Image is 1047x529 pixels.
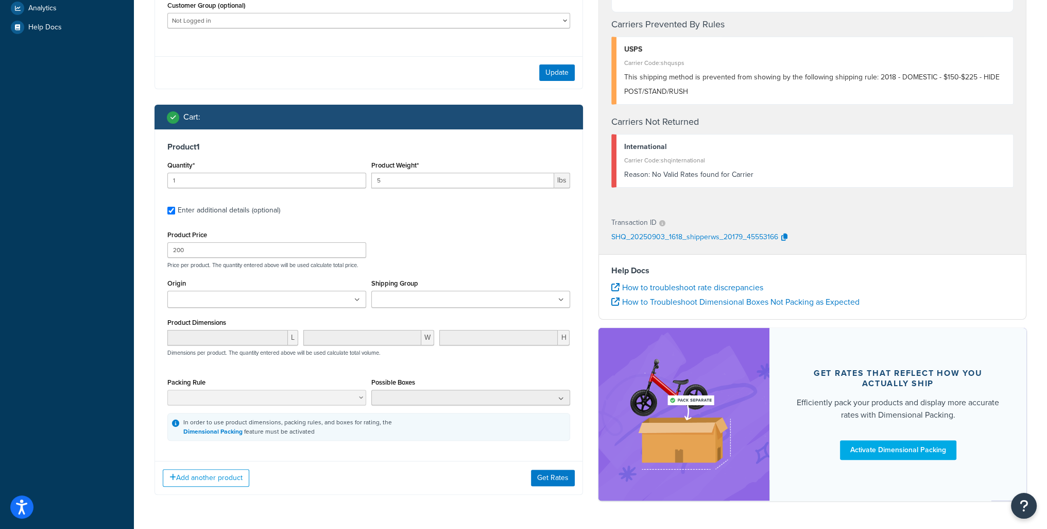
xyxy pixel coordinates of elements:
[624,140,1006,154] div: International
[167,173,366,188] input: 0.0
[531,470,575,486] button: Get Rates
[167,279,186,287] label: Origin
[163,469,249,487] button: Add another product
[371,173,554,188] input: 0.00
[167,378,205,386] label: Packing Rule
[165,261,573,269] p: Price per product. The quantity entered above will be used calculate total price.
[183,427,243,436] a: Dimensional Packing
[624,153,1006,168] div: Carrier Code: shqinternational
[28,23,62,32] span: Help Docs
[794,396,1002,421] div: Efficiently pack your products and display more accurate rates with Dimensional Packing.
[558,330,570,345] span: H
[288,330,298,345] span: L
[8,18,126,37] a: Help Docs
[611,296,860,308] a: How to Troubleshoot Dimensional Boxes Not Packing as Expected
[794,368,1002,389] div: Get rates that reflect how you actually ship
[624,42,1006,57] div: USPS
[371,279,418,287] label: Shipping Group
[840,440,956,460] a: Activate Dimensional Packing
[611,18,1014,31] h4: Carriers Prevented By Rules
[611,115,1014,129] h4: Carriers Not Returned
[167,2,246,9] label: Customer Group (optional)
[611,216,657,230] p: Transaction ID
[624,169,650,180] span: Reason:
[1011,493,1037,519] button: Open Resource Center
[624,72,1000,97] span: This shipping method is prevented from showing by the following shipping rule: 2018 - DOMESTIC - ...
[371,378,415,386] label: Possible Boxes
[554,173,570,188] span: lbs
[167,207,175,214] input: Enter additional details (optional)
[183,112,200,122] h2: Cart :
[620,343,748,485] img: feature-image-dim-d40ad3071a2b3c8e08177464837368e35600d3c5e73b18a22c1e4bb210dc32ac.png
[624,56,1006,70] div: Carrier Code: shqusps
[611,282,763,293] a: How to troubleshoot rate discrepancies
[611,264,1014,277] h4: Help Docs
[167,161,195,169] label: Quantity*
[371,161,419,169] label: Product Weight*
[624,168,1006,182] div: No Valid Rates found for Carrier
[28,4,57,13] span: Analytics
[421,330,434,345] span: W
[539,64,575,81] button: Update
[167,142,570,152] h3: Product 1
[178,203,280,218] div: Enter additional details (optional)
[167,231,207,239] label: Product Price
[183,418,392,436] div: In order to use product dimensions, packing rules, and boxes for rating, the feature must be acti...
[167,319,226,326] label: Product Dimensions
[611,230,778,245] p: SHQ_20250903_1618_shipperws_20179_45553166
[165,349,381,356] p: Dimensions per product. The quantity entered above will be used calculate total volume.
